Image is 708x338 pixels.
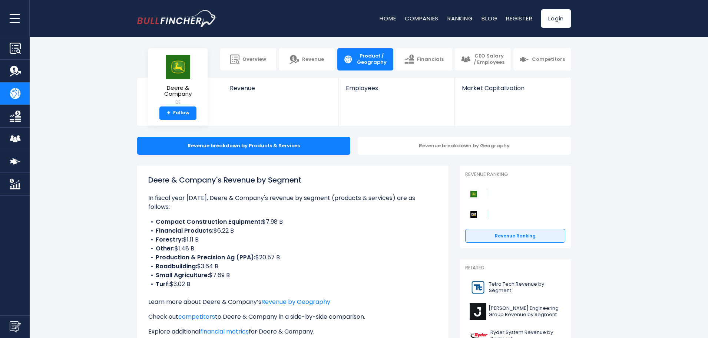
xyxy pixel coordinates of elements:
a: financial metrics [200,327,249,336]
a: Product / Geography [337,48,393,70]
li: $7.69 B [148,271,437,280]
span: Revenue [302,56,324,63]
small: DE [154,99,202,106]
div: Revenue breakdown by Geography [358,137,571,155]
a: competitors [178,312,215,321]
a: Competitors [513,48,571,70]
b: Turf: [156,280,170,288]
span: CEO Salary / Employees [473,53,505,66]
img: TTEK logo [470,279,487,296]
span: [PERSON_NAME] Engineering Group Revenue by Segment [489,305,561,318]
p: In fiscal year [DATE], Deere & Company's revenue by segment (products & services) are as follows: [148,194,437,211]
a: CEO Salary / Employees [455,48,511,70]
b: Production & Precision Ag (PPA): [156,253,255,262]
span: Employees [346,85,446,92]
a: Home [380,14,396,22]
a: Deere & Company DE [154,54,202,106]
a: Register [506,14,532,22]
a: Employees [338,78,454,104]
a: Financials [396,48,452,70]
a: Revenue [222,78,338,104]
a: Tetra Tech Revenue by Segment [465,277,565,298]
p: Check out to Deere & Company in a side-by-side comparison. [148,312,437,321]
li: $3.02 B [148,280,437,289]
a: Revenue Ranking [465,229,565,243]
b: Compact Construction Equipment: [156,217,262,226]
b: Small Agriculture: [156,271,209,279]
span: Competitors [532,56,565,63]
a: Go to homepage [137,10,217,27]
a: Market Capitalization [454,78,570,104]
img: Deere & Company competitors logo [469,189,479,199]
a: Revenue [279,48,335,70]
span: Revenue [230,85,331,92]
span: Financials [417,56,444,63]
b: Forestry: [156,235,183,244]
span: Tetra Tech Revenue by Segment [489,281,561,294]
li: $6.22 B [148,226,437,235]
b: Roadbuilding: [156,262,197,270]
div: Revenue breakdown by Products & Services [137,137,350,155]
li: $3.64 B [148,262,437,271]
a: +Follow [159,106,196,120]
a: Overview [220,48,276,70]
strong: + [167,110,171,117]
p: Learn more about Deere & Company’s [148,298,437,306]
h1: Deere & Company's Revenue by Segment [148,174,437,186]
p: Related [465,265,565,271]
a: Ranking [447,14,473,22]
a: Blog [482,14,497,22]
img: Caterpillar competitors logo [469,210,479,219]
a: Login [541,9,571,28]
span: Overview [242,56,266,63]
p: Revenue Ranking [465,171,565,178]
li: $1.11 B [148,235,437,244]
p: Explore additional for Deere & Company. [148,327,437,336]
li: $20.57 B [148,253,437,262]
span: Market Capitalization [462,85,563,92]
b: Other: [156,244,175,253]
li: $7.98 B [148,217,437,226]
b: Financial Products: [156,226,214,235]
span: Deere & Company [154,85,202,97]
a: [PERSON_NAME] Engineering Group Revenue by Segment [465,301,565,322]
a: Revenue by Geography [261,298,330,306]
img: J logo [470,303,486,320]
li: $1.48 B [148,244,437,253]
span: Product / Geography [356,53,387,66]
a: Companies [405,14,439,22]
img: bullfincher logo [137,10,217,27]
